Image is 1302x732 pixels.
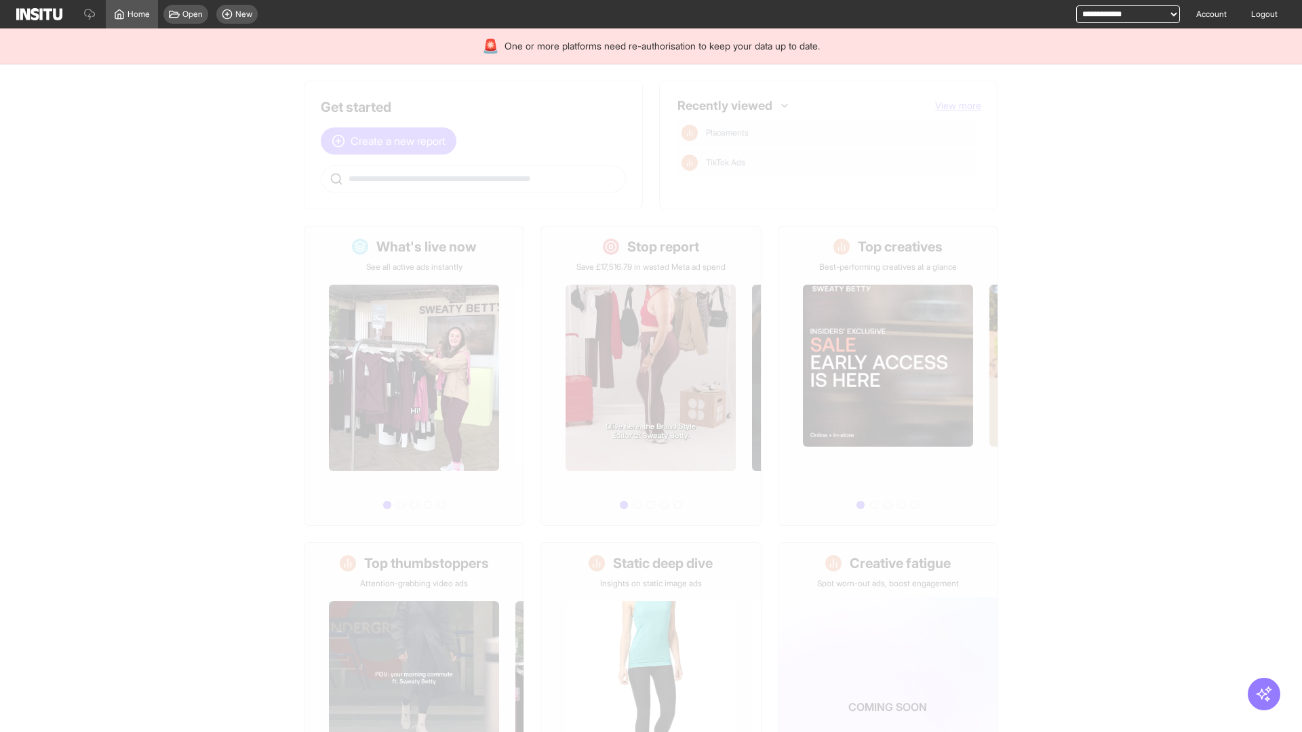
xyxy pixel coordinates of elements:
span: One or more platforms need re-authorisation to keep your data up to date. [505,39,820,53]
div: 🚨 [482,37,499,56]
span: Home [127,9,150,20]
img: Logo [16,8,62,20]
span: New [235,9,252,20]
span: Open [182,9,203,20]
